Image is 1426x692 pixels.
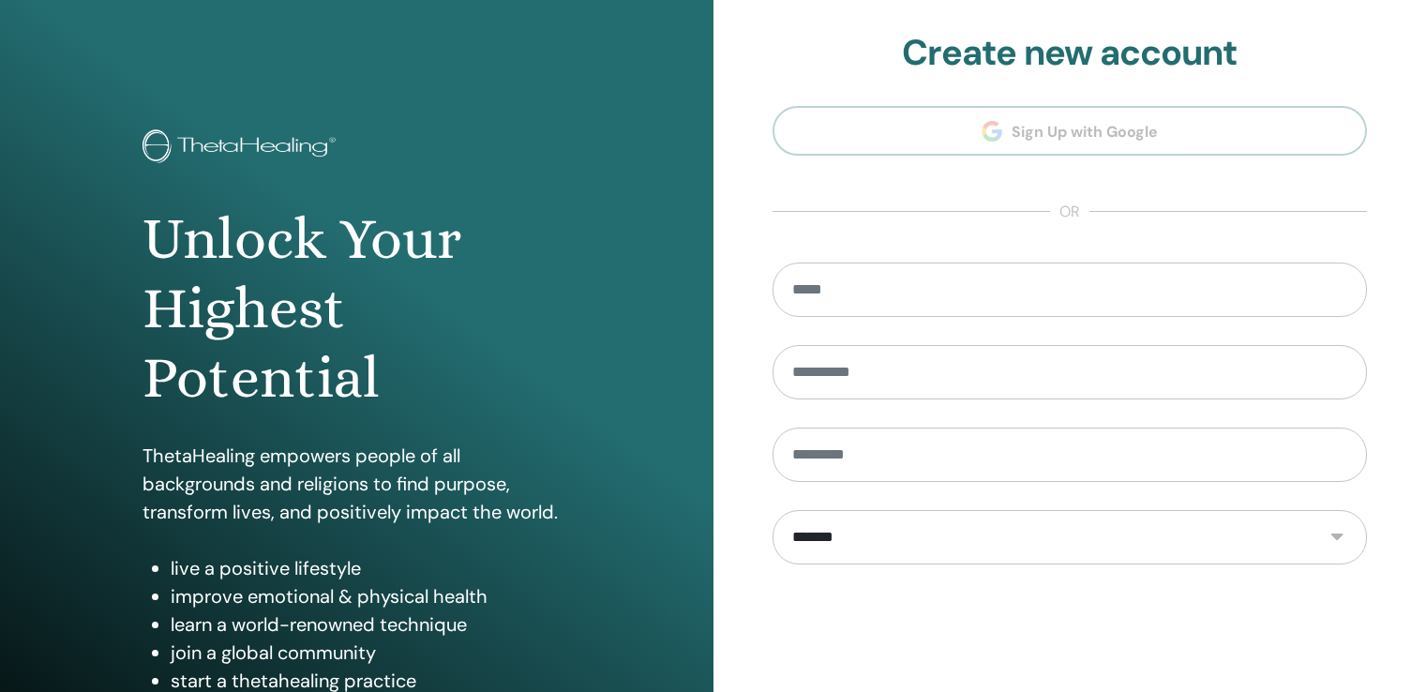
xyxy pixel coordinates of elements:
[773,32,1368,75] h2: Create new account
[143,442,571,526] p: ThetaHealing empowers people of all backgrounds and religions to find purpose, transform lives, a...
[171,582,571,610] li: improve emotional & physical health
[171,610,571,639] li: learn a world-renowned technique
[171,554,571,582] li: live a positive lifestyle
[927,593,1212,666] iframe: reCAPTCHA
[171,639,571,667] li: join a global community
[1050,201,1089,223] span: or
[143,204,571,414] h1: Unlock Your Highest Potential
